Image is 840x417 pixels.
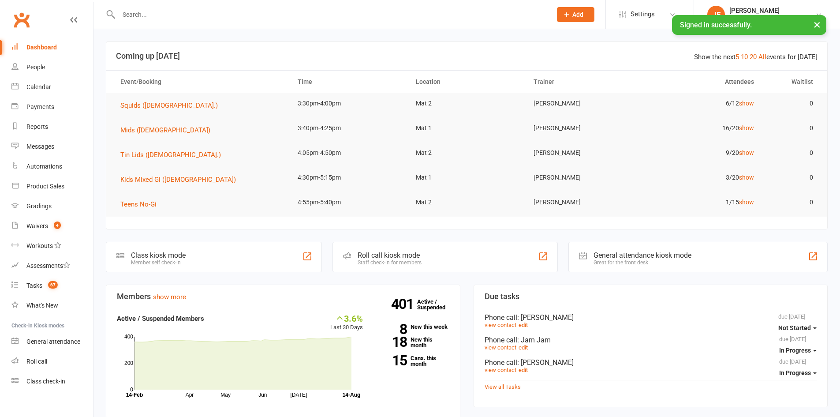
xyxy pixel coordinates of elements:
[290,167,408,188] td: 4:30pm-5:15pm
[809,15,825,34] button: ×
[526,93,644,114] td: [PERSON_NAME]
[11,196,93,216] a: Gradings
[762,71,821,93] th: Waitlist
[417,292,456,317] a: 401Active / Suspended
[517,336,551,344] span: : Jam Jam
[11,97,93,117] a: Payments
[120,126,210,134] span: Mids ([DEMOGRAPHIC_DATA])
[729,7,815,15] div: [PERSON_NAME]
[739,199,754,206] a: show
[519,367,528,373] a: edit
[408,93,526,114] td: Mat 2
[116,52,818,60] h3: Coming up [DATE]
[11,9,33,31] a: Clubworx
[644,71,762,93] th: Attendees
[26,44,57,51] div: Dashboard
[120,100,224,111] button: Squids ([DEMOGRAPHIC_DATA].)
[594,259,691,266] div: Great for the front desk
[26,282,42,289] div: Tasks
[11,57,93,77] a: People
[526,192,644,213] td: [PERSON_NAME]
[376,337,449,348] a: 18New this month
[290,118,408,139] td: 3:40pm-4:25pm
[11,352,93,372] a: Roll call
[11,157,93,177] a: Automations
[739,124,754,131] a: show
[11,77,93,97] a: Calendar
[376,335,407,349] strong: 18
[120,199,163,210] button: Teens No-Gi
[485,344,516,351] a: view contact
[26,143,54,150] div: Messages
[631,4,655,24] span: Settings
[26,242,53,249] div: Workouts
[680,21,752,29] span: Signed in successfully.
[11,117,93,137] a: Reports
[762,93,821,114] td: 0
[408,71,526,93] th: Location
[694,52,818,62] div: Show the next events for [DATE]
[739,100,754,107] a: show
[290,143,408,163] td: 4:05pm-4:50pm
[526,167,644,188] td: [PERSON_NAME]
[644,143,762,163] td: 9/20
[408,167,526,188] td: Mat 1
[729,15,815,23] div: LOCALS JIU JITSU MAROUBRA
[485,358,817,367] div: Phone call
[376,355,449,367] a: 15Canx. this month
[779,369,811,376] span: In Progress
[26,103,54,110] div: Payments
[11,38,93,57] a: Dashboard
[526,71,644,93] th: Trainer
[644,118,762,139] td: 16/20
[26,378,65,385] div: Class check-in
[644,167,762,188] td: 3/20
[526,118,644,139] td: [PERSON_NAME]
[11,372,93,391] a: Class kiosk mode
[762,167,821,188] td: 0
[750,53,757,61] a: 20
[485,336,817,344] div: Phone call
[26,338,80,345] div: General attendance
[48,281,58,289] span: 67
[330,313,363,332] div: Last 30 Days
[11,137,93,157] a: Messages
[26,64,45,71] div: People
[120,151,221,159] span: Tin Lids ([DEMOGRAPHIC_DATA].)
[26,123,48,130] div: Reports
[26,203,52,210] div: Gradings
[120,125,217,135] button: Mids ([DEMOGRAPHIC_DATA])
[517,358,574,367] span: : [PERSON_NAME]
[739,149,754,156] a: show
[11,296,93,316] a: What's New
[26,163,62,170] div: Automations
[762,118,821,139] td: 0
[485,313,817,322] div: Phone call
[408,143,526,163] td: Mat 2
[26,262,70,269] div: Assessments
[739,174,754,181] a: show
[557,7,594,22] button: Add
[112,71,290,93] th: Event/Booking
[120,176,236,184] span: Kids Mixed Gi ([DEMOGRAPHIC_DATA])
[762,192,821,213] td: 0
[26,302,58,309] div: What's New
[376,323,407,336] strong: 8
[519,344,528,351] a: edit
[290,192,408,213] td: 4:55pm-5:40pm
[358,259,422,266] div: Staff check-in for members
[376,354,407,367] strong: 15
[26,83,51,90] div: Calendar
[408,192,526,213] td: Mat 2
[120,200,157,208] span: Teens No-Gi
[485,322,516,328] a: view contact
[572,11,583,18] span: Add
[762,143,821,163] td: 0
[485,292,817,301] h3: Due tasks
[11,332,93,352] a: General attendance kiosk mode
[11,256,93,276] a: Assessments
[485,383,521,390] a: View all Tasks
[120,101,218,109] span: Squids ([DEMOGRAPHIC_DATA].)
[741,53,748,61] a: 10
[153,293,186,301] a: show more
